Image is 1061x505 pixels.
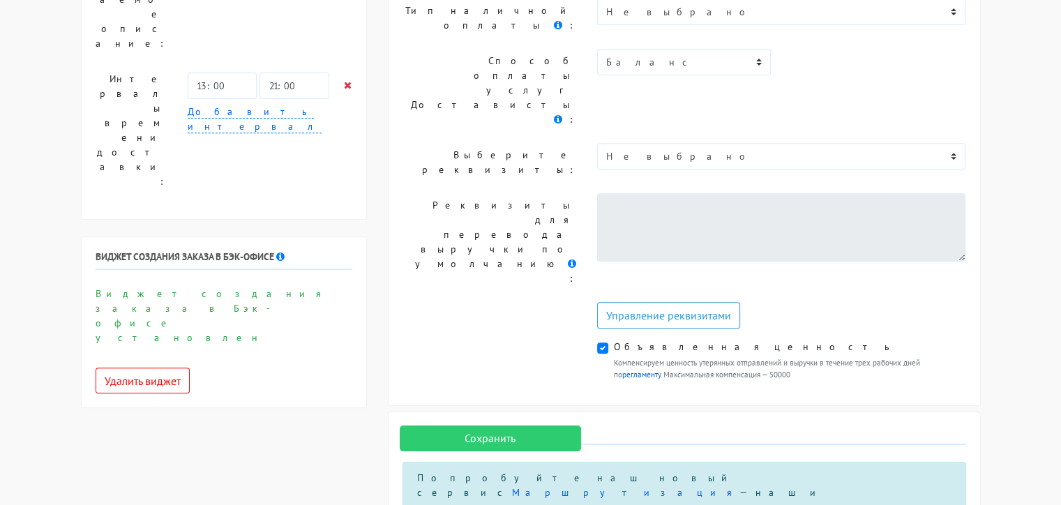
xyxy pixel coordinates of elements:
input: Сохранить [400,425,581,452]
label: Интервалы времени доставки: [85,67,178,194]
h6: Маршрутизация [402,426,966,445]
label: Реквизиты для перевода выручки по умолчанию : [392,193,587,291]
a: Маршрутизация [512,486,739,499]
p: Виджет создания заказа в Бэк-офисе установлен [96,287,352,345]
a: Добавить интервал [188,105,322,133]
button: Удалить виджет [96,368,190,394]
h6: Виджет создания заказа в Бэк-офисе [96,251,352,270]
a: регламенту [622,370,661,379]
label: Способ оплаты услуг Достависты : [392,49,587,132]
a: Управление реквизитами [597,302,740,329]
label: Выберите реквизиты: [392,143,587,182]
label: Объявленная ценность [614,340,896,354]
small: Компенсируем ценность утерянных отправлений и выручки в течение трех рабочих дней по . Максимальн... [614,357,966,381]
